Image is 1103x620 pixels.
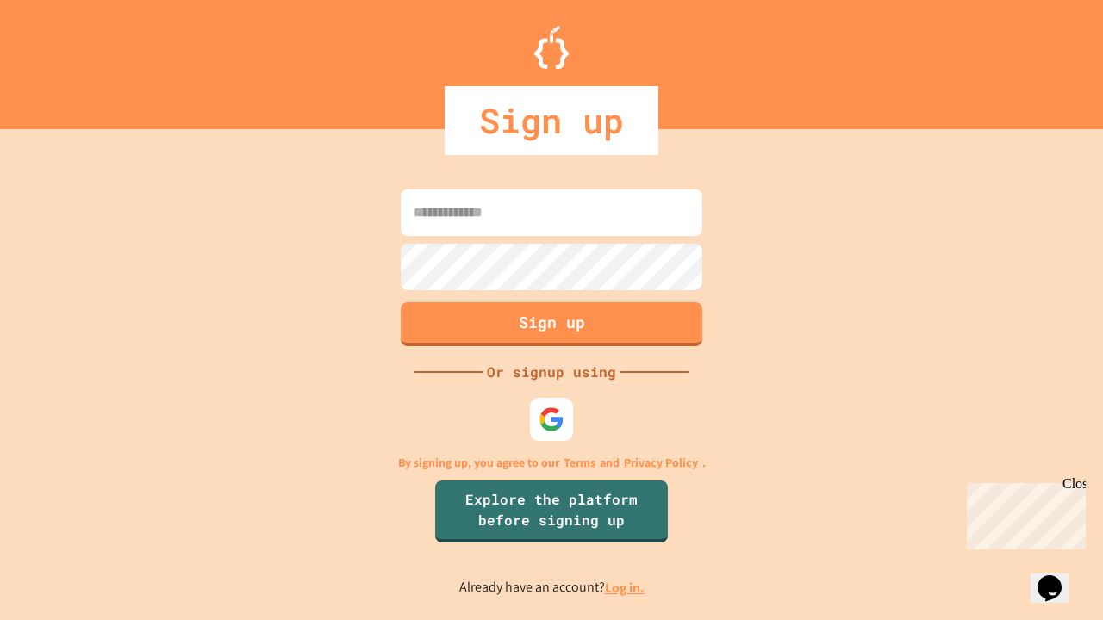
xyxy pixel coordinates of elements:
[534,26,569,69] img: Logo.svg
[624,454,698,472] a: Privacy Policy
[539,406,564,432] img: google-icon.svg
[435,480,668,542] a: Explore the platform before signing up
[605,579,645,597] a: Log in.
[459,577,645,598] p: Already have an account?
[398,454,706,472] p: By signing up, you agree to our and .
[7,7,119,109] div: Chat with us now!Close
[445,86,658,155] div: Sign up
[401,302,702,346] button: Sign up
[483,362,620,382] div: Or signup using
[1031,551,1086,603] iframe: chat widget
[960,476,1086,549] iframe: chat widget
[564,454,595,472] a: Terms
